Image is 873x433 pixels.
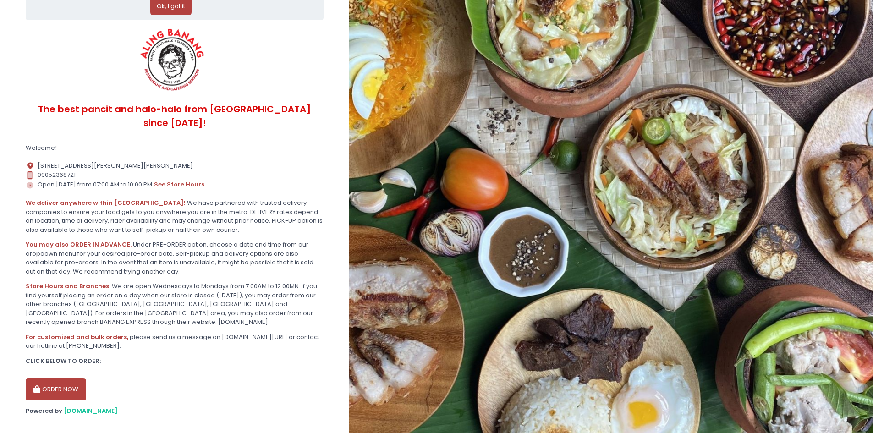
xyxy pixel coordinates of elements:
[64,406,118,415] a: [DOMAIN_NAME]
[26,240,132,249] b: You may also ORDER IN ADVANCE.
[26,282,324,327] div: We are open Wednesdays to Mondays from 7:00AM to 12:00MN. If you find yourself placing an order o...
[135,26,211,95] img: ALING BANANG
[26,161,324,170] div: [STREET_ADDRESS][PERSON_NAME][PERSON_NAME]
[26,198,186,207] b: We deliver anywhere within [GEOGRAPHIC_DATA]!
[26,240,324,276] div: Under PRE-ORDER option, choose a date and time from our dropdown menu for your desired pre-order ...
[26,95,324,137] div: The best pancit and halo-halo from [GEOGRAPHIC_DATA] since [DATE]!
[26,180,324,190] div: Open [DATE] from 07:00 AM to 10:00 PM
[26,333,324,351] div: please send us a message on [DOMAIN_NAME][URL] or contact our hotline at [PHONE_NUMBER].
[26,333,128,341] b: For customized and bulk orders,
[154,180,205,190] button: see store hours
[26,282,110,290] b: Store Hours and Branches:
[26,170,324,180] div: 09052368721
[26,198,324,234] div: We have partnered with trusted delivery companies to ensure your food gets to you anywhere you ar...
[26,406,324,416] div: Powered by
[26,378,86,400] button: ORDER NOW
[26,143,324,153] div: Welcome!
[26,356,324,366] div: CLICK BELOW TO ORDER:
